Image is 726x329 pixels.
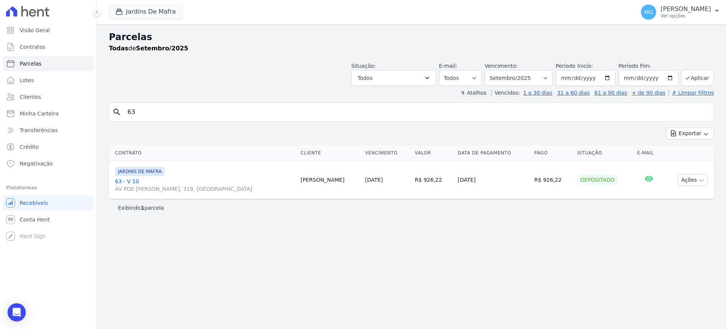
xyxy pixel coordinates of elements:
[351,70,436,86] button: Todos
[3,212,93,227] a: Conta Hent
[6,183,90,192] div: Plataformas
[412,161,455,199] td: R$ 926,22
[556,63,593,69] label: Período Inicío:
[20,60,42,67] span: Parcelas
[531,145,574,161] th: Pago
[20,126,58,134] span: Transferências
[455,145,532,161] th: Data de Pagamento
[439,63,458,69] label: E-mail:
[136,45,188,52] strong: Setembro/2025
[491,90,520,96] label: Vencidos:
[3,39,93,55] a: Contratos
[666,128,714,139] button: Exportar
[115,167,164,176] span: JARDINS DE MAFRA
[109,5,182,19] button: Jardins De Mafra
[3,139,93,154] a: Crédito
[661,13,711,19] p: Ver opções
[351,63,376,69] label: Situação:
[20,160,53,167] span: Negativação
[455,161,532,199] td: [DATE]
[594,90,627,96] a: 61 a 90 dias
[109,145,298,161] th: Contrato
[20,216,50,223] span: Conta Hent
[20,199,48,207] span: Recebíveis
[3,73,93,88] a: Lotes
[20,27,50,34] span: Visão Geral
[3,195,93,210] a: Recebíveis
[531,161,574,199] td: R$ 926,22
[632,90,665,96] a: + de 90 dias
[115,185,295,193] span: AV PDE [PERSON_NAME], 319, [GEOGRAPHIC_DATA]
[298,161,362,199] td: [PERSON_NAME]
[661,5,711,13] p: [PERSON_NAME]
[412,145,455,161] th: Valor
[574,145,634,161] th: Situação
[20,110,59,117] span: Minha Carteira
[3,89,93,104] a: Clientes
[681,70,714,86] button: Aplicar
[3,156,93,171] a: Negativação
[485,63,518,69] label: Vencimento:
[123,104,710,120] input: Buscar por nome do lote ou do cliente
[3,23,93,38] a: Visão Geral
[298,145,362,161] th: Cliente
[115,178,295,193] a: 63 - V 10AV PDE [PERSON_NAME], 319, [GEOGRAPHIC_DATA]
[20,43,45,51] span: Contratos
[112,108,121,117] i: search
[20,93,41,101] span: Clientes
[644,9,653,15] span: MG
[118,204,164,212] p: Exibindo parcela
[8,303,26,321] div: Open Intercom Messenger
[669,90,714,96] a: ✗ Limpar Filtros
[20,143,39,151] span: Crédito
[678,174,708,186] button: Ações
[634,145,664,161] th: E-mail
[577,175,618,185] div: Depositado
[109,45,129,52] strong: Todas
[3,56,93,71] a: Parcelas
[635,2,726,23] button: MG [PERSON_NAME] Ver opções
[109,30,714,44] h2: Parcelas
[3,106,93,121] a: Minha Carteira
[461,90,486,96] label: ↯ Atalhos
[619,62,678,70] label: Período Fim:
[365,177,383,183] a: [DATE]
[358,73,372,83] span: Todos
[109,44,188,53] p: de
[3,123,93,138] a: Transferências
[362,145,412,161] th: Vencimento
[557,90,589,96] a: 31 a 60 dias
[523,90,552,96] a: 1 a 30 dias
[141,205,144,211] b: 1
[20,76,34,84] span: Lotes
